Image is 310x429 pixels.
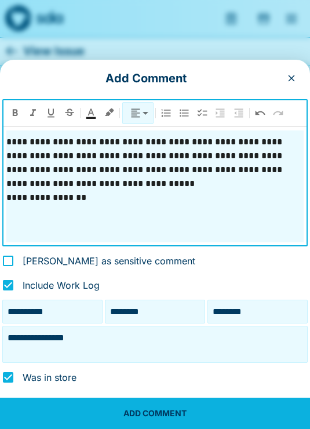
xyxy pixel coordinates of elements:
input: Choose time, selected time is 2:15 PM [210,303,305,321]
input: Choose time, selected time is 1:45 PM [108,303,202,321]
span: [PERSON_NAME] as sensitive comment [23,254,195,268]
p: Add Comment [9,69,282,88]
input: Choose date, selected date is 24 Sep 2025 [5,303,100,321]
span: Include Work Log [23,278,100,292]
div: Text alignments [122,102,154,125]
span: Was in store [23,370,76,384]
